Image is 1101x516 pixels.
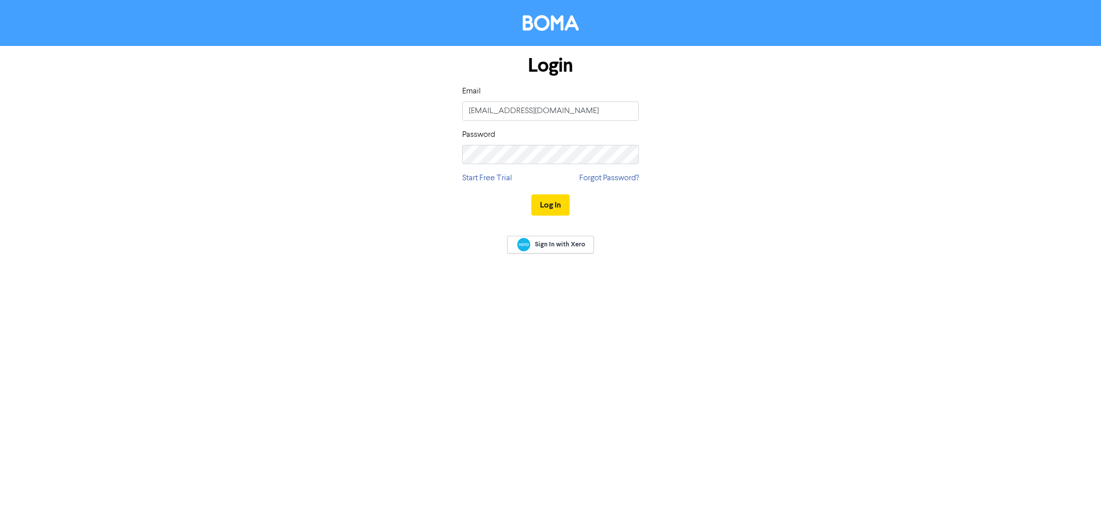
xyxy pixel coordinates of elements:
span: Sign In with Xero [535,240,585,249]
a: Start Free Trial [462,172,512,184]
img: BOMA Logo [523,15,579,31]
img: Xero logo [517,238,530,251]
label: Password [462,129,495,141]
button: Log In [531,194,570,216]
a: Forgot Password? [579,172,639,184]
h1: Login [462,54,639,77]
label: Email [462,85,481,97]
a: Sign In with Xero [507,236,594,253]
